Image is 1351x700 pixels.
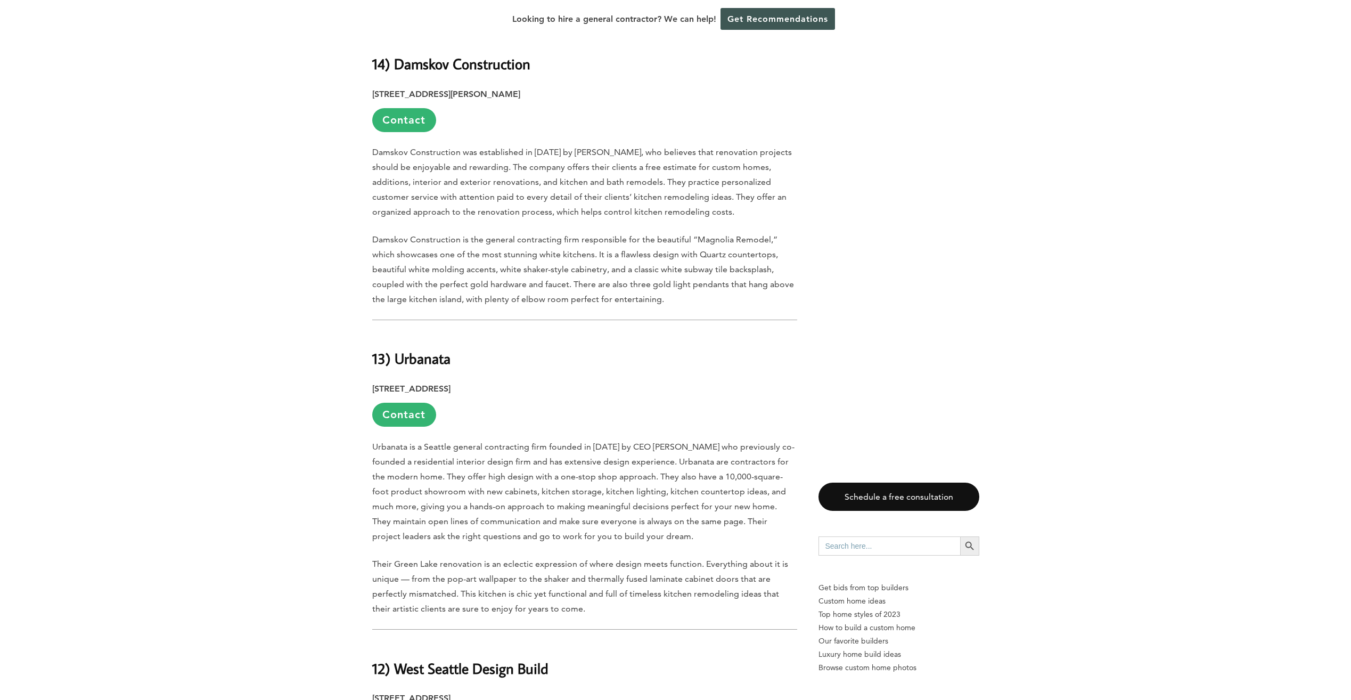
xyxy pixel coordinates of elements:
[372,89,520,99] strong: [STREET_ADDRESS][PERSON_NAME]
[818,581,979,595] p: Get bids from top builders
[720,8,835,30] a: Get Recommendations
[372,659,548,678] b: 12) West Seattle Design Build
[372,147,792,217] span: Damskov Construction was established in [DATE] by [PERSON_NAME], who believes that renovation pro...
[372,108,436,132] a: Contact
[818,595,979,608] a: Custom home ideas
[372,349,451,368] b: 13) Urbanata
[372,559,788,614] span: Their Green Lake renovation is an eclectic expression of where design meets function. Everything ...
[372,442,795,541] span: Urbanata is a Seattle general contracting firm founded in [DATE] by CEO [PERSON_NAME] who previou...
[964,540,976,552] svg: Search
[818,621,979,634] a: How to build a custom home
[1147,623,1338,687] iframe: Drift Widget Chat Controller
[372,54,530,73] b: 14) Damskov Construction
[818,634,979,648] a: Our favorite builders
[818,608,979,621] a: Top home styles of 2023
[818,536,960,556] input: Search here...
[818,661,979,674] a: Browse custom home photos
[372,403,436,427] a: Contact
[818,483,979,511] a: Schedule a free consultation
[372,234,794,304] span: Damskov Construction is the general contracting firm responsible for the beautiful “Magnolia Remo...
[818,648,979,661] a: Luxury home build ideas
[372,384,451,394] strong: [STREET_ADDRESS]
